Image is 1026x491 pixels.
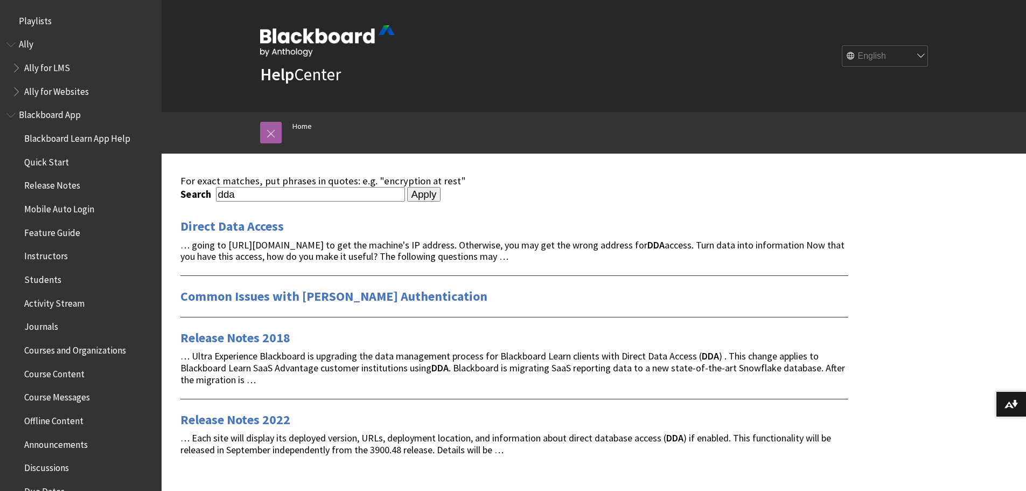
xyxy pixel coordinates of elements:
[24,412,83,426] span: Offline Content
[24,318,58,333] span: Journals
[24,129,130,144] span: Blackboard Learn App Help
[180,288,487,305] a: Common Issues with [PERSON_NAME] Authentication
[180,329,290,347] a: Release Notes 2018
[260,64,294,85] strong: Help
[431,362,449,374] strong: DDA
[24,389,90,403] span: Course Messages
[180,411,290,428] a: Release Notes 2022
[180,175,848,187] div: For exact matches, put phrases in quotes: e.g. "encryption at rest"
[6,36,155,101] nav: Book outline for Anthology Ally Help
[180,218,284,235] a: Direct Data Access
[24,153,69,168] span: Quick Start
[260,25,395,57] img: Blackboard by Anthology
[24,59,70,73] span: Ally for LMS
[180,188,214,200] label: Search
[24,82,89,97] span: Ally for Websites
[24,224,80,238] span: Feature Guide
[24,247,68,262] span: Instructors
[24,294,85,309] span: Activity Stream
[260,64,341,85] a: HelpCenter
[24,435,88,450] span: Announcements
[647,239,665,251] strong: DDA
[24,271,61,285] span: Students
[6,12,155,30] nav: Book outline for Playlists
[292,120,312,133] a: Home
[24,341,126,356] span: Courses and Organizations
[407,187,441,202] input: Apply
[666,432,683,444] strong: DDA
[19,12,52,26] span: Playlists
[180,350,845,386] span: … Ultra Experience Blackboard is upgrading the data management process for Blackboard Learn clien...
[19,36,33,50] span: Ally
[842,46,929,67] select: Site Language Selector
[24,177,80,191] span: Release Notes
[19,106,81,121] span: Blackboard App
[24,365,85,379] span: Course Content
[24,200,94,215] span: Mobile Auto Login
[24,459,69,473] span: Discussions
[180,239,844,263] span: … going to [URL][DOMAIN_NAME] to get the machine's IP address. Otherwise, you may get the wrong a...
[702,350,719,362] strong: DDA
[180,432,831,456] span: … Each site will display its deployed version, URLs, deployment location, and information about d...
